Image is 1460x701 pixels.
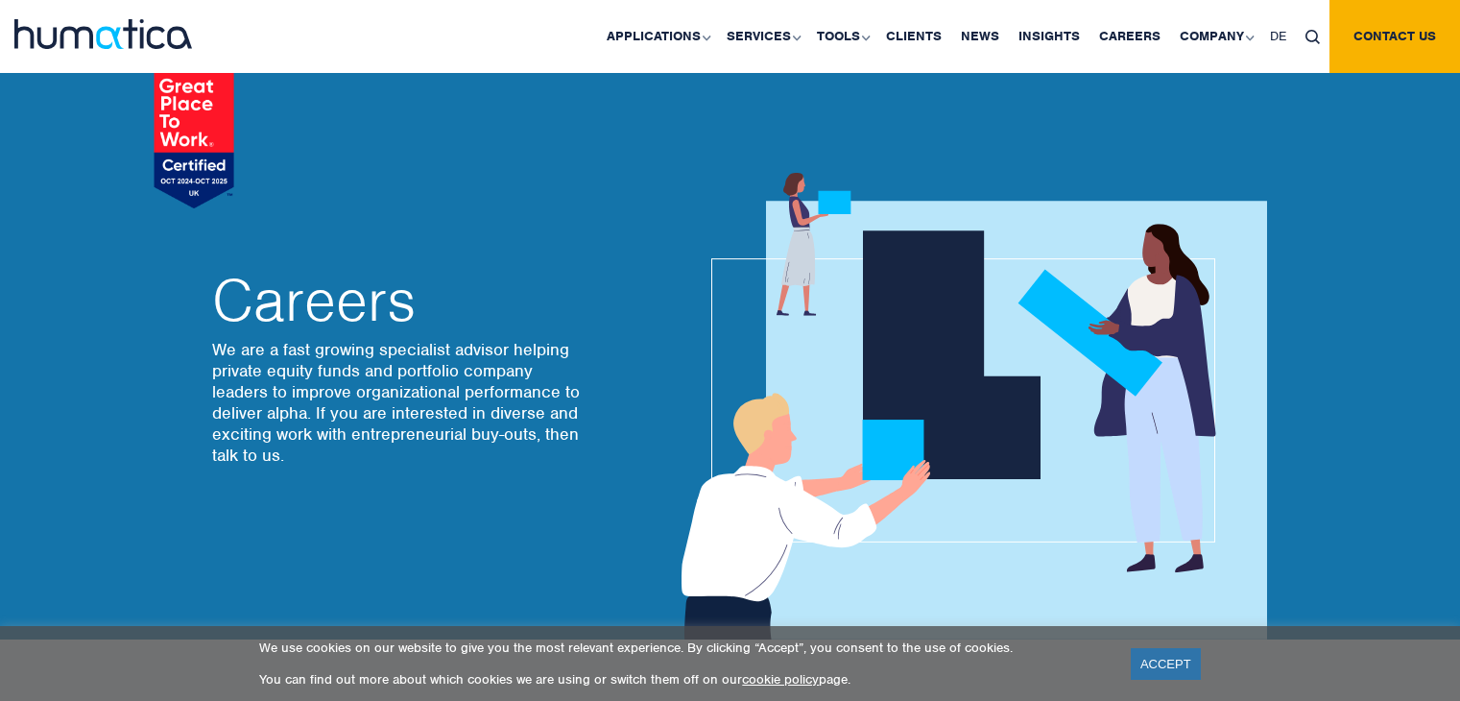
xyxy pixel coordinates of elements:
[212,339,586,466] p: We are a fast growing specialist advisor helping private equity funds and portfolio company leade...
[259,640,1107,656] p: We use cookies on our website to give you the most relevant experience. By clicking “Accept”, you...
[663,173,1267,640] img: about_banner1
[742,671,819,688] a: cookie policy
[1305,30,1320,44] img: search_icon
[1270,28,1286,44] span: DE
[259,671,1107,688] p: You can find out more about which cookies we are using or switch them off on our page.
[14,19,192,49] img: logo
[1131,648,1201,680] a: ACCEPT
[212,272,586,329] h2: Careers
